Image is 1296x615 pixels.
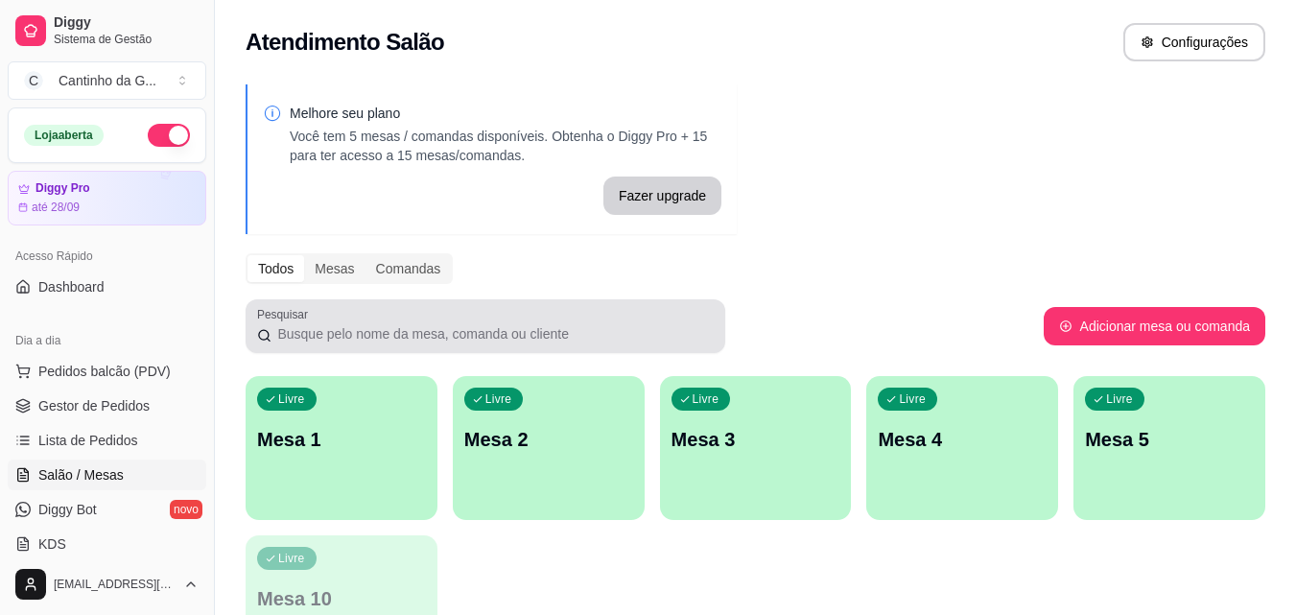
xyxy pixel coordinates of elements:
[485,391,512,407] p: Livre
[257,426,426,453] p: Mesa 1
[660,376,852,520] button: LivreMesa 3
[365,255,452,282] div: Comandas
[35,181,90,196] article: Diggy Pro
[1123,23,1265,61] button: Configurações
[1085,426,1254,453] p: Mesa 5
[278,551,305,566] p: Livre
[304,255,365,282] div: Mesas
[8,8,206,54] a: DiggySistema de Gestão
[38,431,138,450] span: Lista de Pedidos
[8,272,206,302] a: Dashboard
[453,376,645,520] button: LivreMesa 2
[148,124,190,147] button: Alterar Status
[290,127,721,165] p: Você tem 5 mesas / comandas disponíveis. Obtenha o Diggy Pro + 15 para ter acesso a 15 mesas/coma...
[1044,307,1265,345] button: Adicionar mesa ou comanda
[247,255,304,282] div: Todos
[271,324,714,343] input: Pesquisar
[24,71,43,90] span: C
[464,426,633,453] p: Mesa 2
[38,362,171,381] span: Pedidos balcão (PDV)
[8,529,206,559] a: KDS
[38,534,66,554] span: KDS
[603,177,721,215] button: Fazer upgrade
[54,32,199,47] span: Sistema de Gestão
[246,376,437,520] button: LivreMesa 1
[8,425,206,456] a: Lista de Pedidos
[257,585,426,612] p: Mesa 10
[899,391,926,407] p: Livre
[8,494,206,525] a: Diggy Botnovo
[8,356,206,387] button: Pedidos balcão (PDV)
[32,200,80,215] article: até 28/09
[1106,391,1133,407] p: Livre
[866,376,1058,520] button: LivreMesa 4
[246,27,444,58] h2: Atendimento Salão
[257,306,315,322] label: Pesquisar
[8,390,206,421] a: Gestor de Pedidos
[8,171,206,225] a: Diggy Proaté 28/09
[1073,376,1265,520] button: LivreMesa 5
[693,391,719,407] p: Livre
[54,577,176,592] span: [EMAIL_ADDRESS][DOMAIN_NAME]
[38,465,124,485] span: Salão / Mesas
[38,500,97,519] span: Diggy Bot
[8,460,206,490] a: Salão / Mesas
[24,125,104,146] div: Loja aberta
[38,277,105,296] span: Dashboard
[8,561,206,607] button: [EMAIL_ADDRESS][DOMAIN_NAME]
[38,396,150,415] span: Gestor de Pedidos
[54,14,199,32] span: Diggy
[8,325,206,356] div: Dia a dia
[672,426,840,453] p: Mesa 3
[278,391,305,407] p: Livre
[290,104,721,123] p: Melhore seu plano
[59,71,156,90] div: Cantinho da G ...
[8,241,206,272] div: Acesso Rápido
[878,426,1047,453] p: Mesa 4
[8,61,206,100] button: Select a team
